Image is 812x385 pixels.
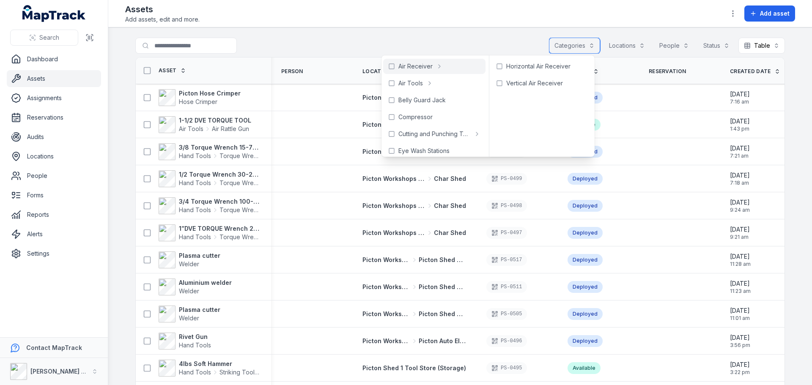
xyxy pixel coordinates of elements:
[730,171,750,186] time: 25/08/2025, 7:18:00 am
[730,98,750,105] span: 7:16 am
[730,126,750,132] span: 1:43 pm
[159,67,186,74] a: Asset
[26,344,82,351] strong: Contact MapTrack
[362,93,430,102] span: Picton Workshops & Bays
[649,68,686,75] span: Reservation
[7,51,101,68] a: Dashboard
[730,252,751,261] span: [DATE]
[730,279,751,288] span: [DATE]
[398,79,423,87] span: Air Tools
[179,116,251,125] strong: 1-1/2 DVE TORQUE TOOL
[486,362,527,374] div: PS-0495
[362,229,466,237] a: Picton Workshops & BaysChar Shed
[568,335,603,347] div: Deployed
[10,30,78,46] button: Search
[159,251,220,268] a: Plasma cutterWelder
[730,360,750,369] span: [DATE]
[738,38,785,54] button: Table
[159,333,211,350] a: Rivet GunHand Tools
[7,206,101,223] a: Reports
[159,143,261,160] a: 3/8 Torque Wrench 15-75 ft/lbs site box 2 4581Hand ToolsTorque Wrench
[486,227,527,239] div: PS-0497
[730,333,750,349] time: 19/08/2025, 3:56:18 pm
[7,226,101,243] a: Alerts
[125,3,200,15] h2: Assets
[730,117,750,126] span: [DATE]
[419,256,466,264] span: Picton Shed 2 Fabrication Shop
[568,308,603,320] div: Deployed
[744,5,795,22] button: Add asset
[362,229,425,237] span: Picton Workshops & Bays
[219,206,261,214] span: Torque Wrench
[179,314,199,322] span: Welder
[398,96,446,104] span: Belly Guard Jack
[179,341,211,349] span: Hand Tools
[730,252,751,268] time: 20/08/2025, 11:28:58 am
[219,233,261,241] span: Torque Wrench
[219,179,261,187] span: Torque Wrench
[362,202,425,210] span: Picton Workshops & Bays
[398,147,450,155] span: Eye Wash Stations
[730,333,750,342] span: [DATE]
[419,310,466,318] span: Picton Shed 2 Fabrication Shop
[179,279,232,287] strong: Aluminium welder
[362,310,466,318] a: Picton Workshops & BaysPicton Shed 2 Fabrication Shop
[159,116,251,133] a: 1-1/2 DVE TORQUE TOOLAir ToolsAir Rattle Gun
[179,170,261,179] strong: 1/2 Torque Wrench 30-250 ft/lbs site box 2 4579
[179,360,261,368] strong: 4lbs Soft Hammer
[179,143,261,152] strong: 3/8 Torque Wrench 15-75 ft/lbs site box 2 4581
[362,120,466,129] a: Picton Shed 1 Tool Store (Storage)
[179,179,211,187] span: Hand Tools
[159,67,177,74] span: Asset
[179,206,211,214] span: Hand Tools
[7,128,101,145] a: Audits
[362,121,466,128] span: Picton Shed 1 Tool Store (Storage)
[7,109,101,126] a: Reservations
[730,234,750,240] span: 9:21 am
[362,256,466,264] a: Picton Workshops & BaysPicton Shed 2 Fabrication Shop
[159,306,220,322] a: Plasma cutterWelder
[281,68,303,75] span: Person
[549,38,600,54] button: Categories
[434,229,466,237] span: Char Shed
[179,287,199,295] span: Welder
[362,364,466,372] a: Picton Shed 1 Tool Store (Storage)
[568,227,603,239] div: Deployed
[179,260,199,268] span: Welder
[398,113,433,121] span: Compressor
[730,315,750,322] span: 11:01 am
[730,360,750,376] time: 18/08/2025, 3:22:55 pm
[179,306,220,314] strong: Plasma cutter
[362,337,466,345] a: Picton Workshops & BaysPicton Auto Electrical Bay
[179,251,220,260] strong: Plasma cutter
[730,279,751,295] time: 20/08/2025, 11:23:44 am
[730,369,750,376] span: 3:22 pm
[434,202,466,210] span: Char Shed
[730,306,750,322] time: 20/08/2025, 11:01:51 am
[7,70,101,87] a: Assets
[362,147,466,156] a: Picton Workshops & BaysChar Shed
[179,233,211,241] span: Hand Tools
[730,90,750,98] span: [DATE]
[362,202,466,210] a: Picton Workshops & BaysChar Shed
[730,144,750,153] span: [DATE]
[159,360,261,377] a: 4lbs Soft HammerHand ToolsStriking Tools / Hammers
[730,68,771,75] span: Created Date
[179,368,211,377] span: Hand Tools
[419,337,466,345] span: Picton Auto Electrical Bay
[219,368,261,377] span: Striking Tools / Hammers
[179,333,211,341] strong: Rivet Gun
[568,362,601,374] div: Available
[159,224,261,241] a: 1”DVE TORQUE Wrench 200-1000 ft/lbs 4572Hand ToolsTorque Wrench
[7,167,101,184] a: People
[486,335,527,347] div: PS-0496
[179,98,217,105] span: Hose Crimper
[219,152,261,160] span: Torque Wrench
[730,225,750,234] span: [DATE]
[398,130,470,138] span: Cutting and Punching Tools
[730,90,750,105] time: 28/08/2025, 7:16:42 am
[730,207,750,213] span: 9:24 am
[604,38,650,54] button: Locations
[39,33,59,42] span: Search
[22,5,86,22] a: MapTrack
